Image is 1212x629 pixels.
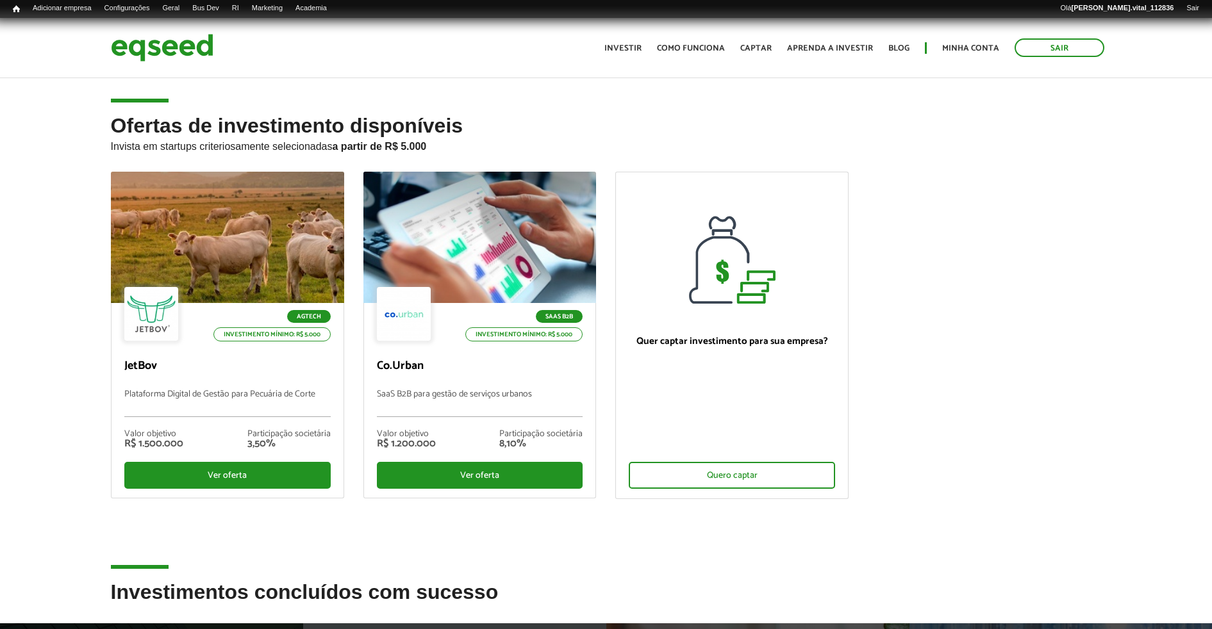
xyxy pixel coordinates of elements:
[289,3,333,13] a: Academia
[13,4,20,13] span: Início
[629,336,835,347] p: Quer captar investimento para sua empresa?
[111,137,1102,152] p: Invista em startups criteriosamente selecionadas
[98,3,156,13] a: Configurações
[124,430,183,439] div: Valor objetivo
[124,389,331,417] p: Plataforma Digital de Gestão para Pecuária de Corte
[657,44,725,53] a: Como funciona
[1015,38,1104,57] a: Sair
[942,44,999,53] a: Minha conta
[787,44,873,53] a: Aprenda a investir
[186,3,226,13] a: Bus Dev
[247,430,331,439] div: Participação societária
[629,462,835,489] div: Quero captar
[156,3,186,13] a: Geral
[124,439,183,449] div: R$ 1.500.000
[377,430,436,439] div: Valor objetivo
[287,310,331,323] p: Agtech
[615,172,849,499] a: Quer captar investimento para sua empresa? Quero captar
[213,327,331,341] p: Investimento mínimo: R$ 5.000
[740,44,772,53] a: Captar
[377,462,583,489] div: Ver oferta
[1072,4,1174,12] strong: [PERSON_NAME].vital_112836
[245,3,289,13] a: Marketing
[247,439,331,449] div: 3,50%
[111,115,1102,172] h2: Ofertas de investimento disponíveis
[124,462,331,489] div: Ver oferta
[111,581,1102,623] h2: Investimentos concluídos com sucesso
[111,172,344,498] a: Agtech Investimento mínimo: R$ 5.000 JetBov Plataforma Digital de Gestão para Pecuária de Corte V...
[111,31,213,65] img: EqSeed
[6,3,26,15] a: Início
[226,3,245,13] a: RI
[1054,3,1180,13] a: Olá[PERSON_NAME].vital_112836
[1180,3,1206,13] a: Sair
[377,359,583,373] p: Co.Urban
[124,359,331,373] p: JetBov
[888,44,909,53] a: Blog
[465,327,583,341] p: Investimento mínimo: R$ 5.000
[377,389,583,417] p: SaaS B2B para gestão de serviços urbanos
[333,141,427,152] strong: a partir de R$ 5.000
[26,3,98,13] a: Adicionar empresa
[377,439,436,449] div: R$ 1.200.000
[363,172,597,498] a: SaaS B2B Investimento mínimo: R$ 5.000 Co.Urban SaaS B2B para gestão de serviços urbanos Valor ob...
[499,430,583,439] div: Participação societária
[604,44,642,53] a: Investir
[536,310,583,323] p: SaaS B2B
[499,439,583,449] div: 8,10%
